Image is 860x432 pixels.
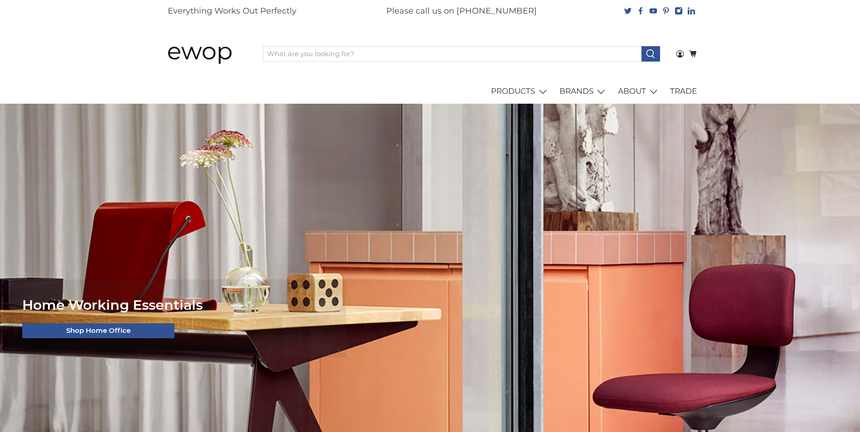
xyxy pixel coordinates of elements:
[263,46,642,62] input: What are you looking for?
[486,79,554,104] a: PRODUCTS
[22,297,203,314] span: Home Working Essentials
[22,323,175,339] a: Shop Home Office
[612,79,665,104] a: ABOUT
[386,5,537,17] p: Please call us on [PHONE_NUMBER]
[554,79,613,104] a: BRANDS
[665,79,702,104] a: TRADE
[158,79,702,104] nav: main navigation
[168,5,296,17] p: Everything Works Out Perfectly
